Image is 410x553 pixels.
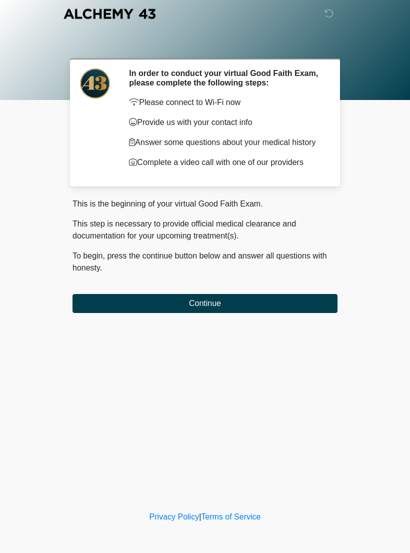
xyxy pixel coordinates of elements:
[72,250,337,274] p: To begin, press the continue button below and answer all questions with honesty.
[72,198,337,210] p: This is the beginning of your virtual Good Faith Exam.
[129,156,322,168] p: Complete a video call with one of our providers
[129,116,322,128] p: Provide us with your contact info
[80,68,110,98] img: Agent Avatar
[149,512,199,521] a: Privacy Policy
[65,36,345,54] h1: ‎ ‎ ‎ ‎
[199,512,201,521] a: |
[72,294,337,313] button: Continue
[72,218,337,242] p: This step is necessary to provide official medical clearance and documentation for your upcoming ...
[62,7,156,20] img: Alchemy 43 Logo
[201,512,260,521] a: Terms of Service
[129,68,322,87] h2: In order to conduct your virtual Good Faith Exam, please complete the following steps:
[129,96,322,108] p: Please connect to Wi-Fi now
[129,136,322,148] p: Answer some questions about your medical history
